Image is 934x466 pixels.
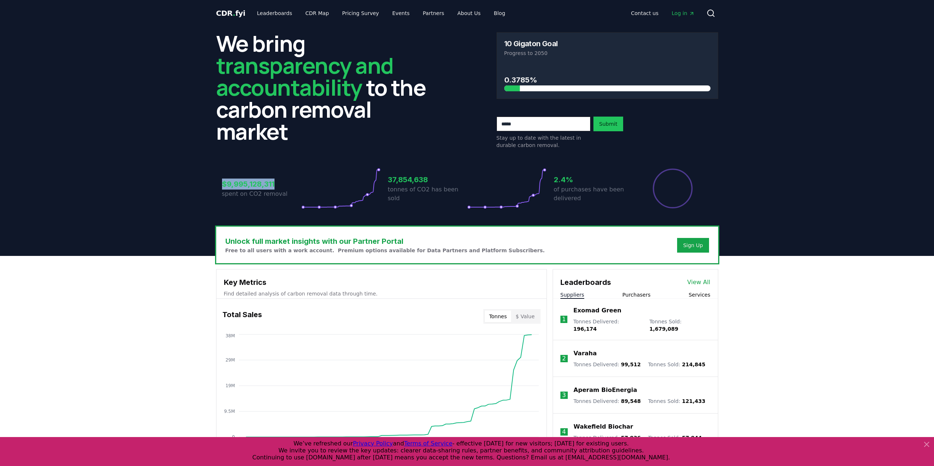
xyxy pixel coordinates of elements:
[648,361,705,368] p: Tonnes Sold :
[232,434,235,440] tspan: 0
[504,74,711,85] h3: 0.3785%
[666,7,700,20] a: Log in
[216,50,393,102] span: transparency and accountability
[652,168,693,209] div: Percentage of sales delivered
[222,190,301,198] p: spent on CO2 removal
[388,174,467,185] h3: 37,854,638
[560,277,611,288] h3: Leaderboards
[224,277,539,288] h3: Key Metrics
[222,309,262,324] h3: Total Sales
[336,7,385,20] a: Pricing Survey
[554,185,633,203] p: of purchases have been delivered
[225,247,545,254] p: Free to all users with a work account. Premium options available for Data Partners and Platform S...
[688,291,710,298] button: Services
[511,311,539,322] button: $ Value
[574,434,641,441] p: Tonnes Delivered :
[574,397,641,405] p: Tonnes Delivered :
[417,7,450,20] a: Partners
[573,306,621,315] a: Exomad Green
[621,362,641,367] span: 99,512
[574,386,637,395] a: Aperam BioEnergia
[225,333,235,338] tspan: 38M
[682,435,702,441] span: 57,944
[488,7,511,20] a: Blog
[485,311,511,322] button: Tonnes
[649,326,678,332] span: 1,679,089
[574,361,641,368] p: Tonnes Delivered :
[497,134,590,149] p: Stay up to date with the latest in durable carbon removal.
[224,290,539,297] p: Find detailed analysis of carbon removal data through time.
[224,409,235,414] tspan: 9.5M
[562,428,566,436] p: 4
[649,318,710,333] p: Tonnes Sold :
[573,318,642,333] p: Tonnes Delivered :
[222,179,301,190] h3: $9,995,128,311
[621,398,641,404] span: 89,548
[625,7,664,20] a: Contact us
[386,7,415,20] a: Events
[562,391,566,400] p: 3
[560,291,584,298] button: Suppliers
[451,7,486,20] a: About Us
[574,349,597,358] a: Varaha
[682,398,705,404] span: 121,433
[299,7,335,20] a: CDR Map
[683,242,703,249] a: Sign Up
[562,354,566,363] p: 2
[504,49,711,57] p: Progress to 2050
[622,291,651,298] button: Purchasers
[216,8,246,18] a: CDR.fyi
[216,32,438,142] h2: We bring to the carbon removal market
[625,7,700,20] nav: Main
[593,117,624,131] button: Submit
[216,9,246,18] span: CDR fyi
[251,7,511,20] nav: Main
[687,278,711,287] a: View All
[648,434,702,441] p: Tonnes Sold :
[672,10,694,17] span: Log in
[573,326,597,332] span: 196,174
[562,315,566,324] p: 1
[621,435,641,441] span: 57,936
[682,362,705,367] span: 214,845
[648,397,705,405] p: Tonnes Sold :
[225,236,545,247] h3: Unlock full market insights with our Partner Portal
[251,7,298,20] a: Leaderboards
[574,422,633,431] a: Wakefield Biochar
[388,185,467,203] p: tonnes of CO2 has been sold
[554,174,633,185] h3: 2.4%
[225,383,235,388] tspan: 19M
[225,357,235,363] tspan: 29M
[504,40,558,47] h3: 10 Gigaton Goal
[677,238,709,253] button: Sign Up
[233,9,235,18] span: .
